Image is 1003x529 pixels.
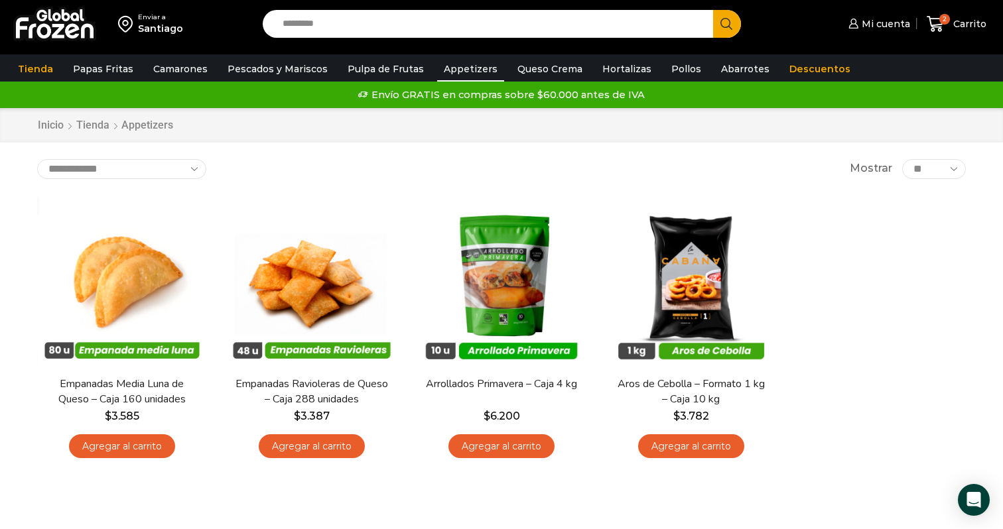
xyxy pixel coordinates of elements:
a: Camarones [147,56,214,82]
div: Santiago [138,22,183,35]
a: Hortalizas [596,56,658,82]
a: Agregar al carrito: “Empanadas Ravioleras de Queso - Caja 288 unidades” [259,434,365,459]
a: Papas Fritas [66,56,140,82]
a: Pulpa de Frutas [341,56,431,82]
nav: Breadcrumb [37,118,173,133]
a: Empanadas Media Luna de Queso – Caja 160 unidades [46,377,198,407]
a: Empanadas Ravioleras de Queso – Caja 288 unidades [235,377,388,407]
span: $ [673,410,680,422]
select: Pedido de la tienda [37,159,206,179]
button: Search button [713,10,741,38]
a: Aros de Cebolla – Formato 1 kg – Caja 10 kg [615,377,768,407]
a: Pollos [665,56,708,82]
a: Tienda [76,118,110,133]
a: Pescados y Mariscos [221,56,334,82]
a: 2 Carrito [923,9,990,40]
a: Descuentos [783,56,857,82]
a: Agregar al carrito: “Empanadas Media Luna de Queso - Caja 160 unidades” [69,434,175,459]
bdi: 3.585 [105,410,139,422]
bdi: 6.200 [484,410,520,422]
span: $ [105,410,111,422]
a: Agregar al carrito: “Arrollados Primavera - Caja 4 kg” [448,434,555,459]
span: $ [484,410,490,422]
img: address-field-icon.svg [118,13,138,35]
a: Tienda [11,56,60,82]
a: Arrollados Primavera – Caja 4 kg [425,377,578,392]
span: Mi cuenta [858,17,910,30]
a: Inicio [37,118,64,133]
span: Carrito [950,17,986,30]
div: Enviar a [138,13,183,22]
span: $ [294,410,301,422]
bdi: 3.387 [294,410,330,422]
div: Open Intercom Messenger [958,484,990,516]
span: Mostrar [850,161,892,176]
a: Abarrotes [714,56,776,82]
h1: Appetizers [121,119,173,131]
a: Agregar al carrito: “Aros de Cebolla - Formato 1 kg - Caja 10 kg” [638,434,744,459]
span: 2 [939,14,950,25]
a: Appetizers [437,56,504,82]
a: Queso Crema [511,56,589,82]
a: Mi cuenta [845,11,910,37]
bdi: 3.782 [673,410,709,422]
